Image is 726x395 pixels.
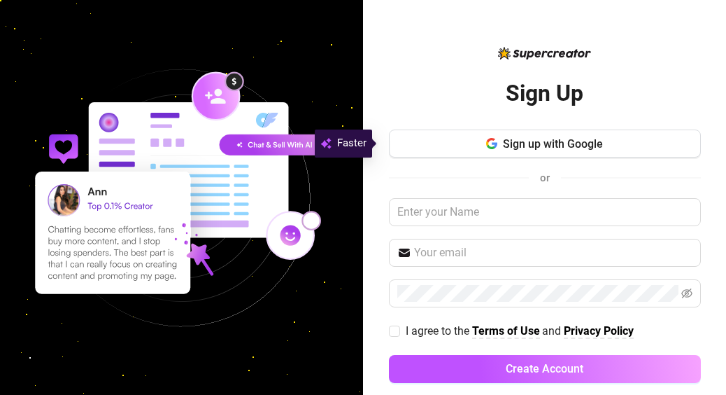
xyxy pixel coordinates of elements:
span: and [542,324,564,338]
span: Create Account [506,362,583,375]
input: Your email [414,244,692,261]
img: svg%3e [320,135,332,152]
h2: Sign Up [506,79,583,108]
img: logo-BBDzfeDw.svg [498,47,591,60]
span: Sign up with Google [503,137,603,151]
button: Create Account [389,355,701,383]
a: Privacy Policy [564,324,634,339]
strong: Privacy Policy [564,324,634,338]
strong: Terms of Use [472,324,540,338]
span: or [540,172,550,184]
a: Terms of Use [472,324,540,339]
input: Enter your Name [389,198,701,226]
span: I agree to the [406,324,472,338]
span: Faster [337,135,366,152]
span: eye-invisible [681,288,692,299]
button: Sign up with Google [389,130,701,158]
